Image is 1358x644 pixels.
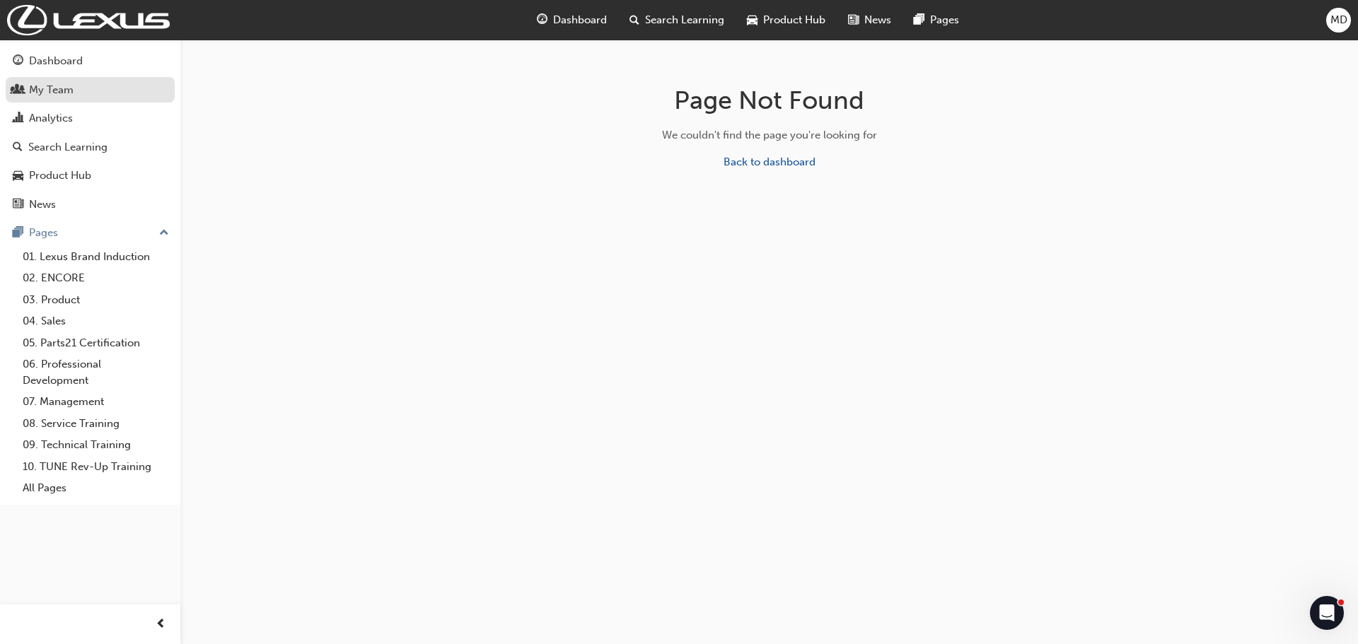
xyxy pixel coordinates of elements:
[13,84,23,97] span: people-icon
[736,6,837,35] a: car-iconProduct Hub
[914,11,924,29] span: pages-icon
[156,616,166,633] span: prev-icon
[747,11,758,29] span: car-icon
[6,105,175,131] a: Analytics
[526,6,618,35] a: guage-iconDashboard
[763,12,825,28] span: Product Hub
[17,353,175,391] a: 06. Professional Development
[930,12,959,28] span: Pages
[29,168,91,184] div: Product Hub
[13,112,23,125] span: chart-icon
[13,55,23,68] span: guage-icon
[903,6,970,35] a: pages-iconPages
[17,413,175,435] a: 08. Service Training
[17,267,175,289] a: 02. ENCORE
[724,156,816,168] a: Back to dashboard
[28,139,108,156] div: Search Learning
[29,225,58,241] div: Pages
[17,310,175,332] a: 04. Sales
[29,197,56,213] div: News
[17,477,175,499] a: All Pages
[6,192,175,218] a: News
[17,434,175,456] a: 09. Technical Training
[864,12,891,28] span: News
[545,85,994,116] h1: Page Not Found
[545,127,994,144] div: We couldn't find the page you're looking for
[159,224,169,242] span: up-icon
[553,12,607,28] span: Dashboard
[645,12,724,28] span: Search Learning
[1310,596,1344,630] iframe: Intercom live chat
[17,456,175,478] a: 10. TUNE Rev-Up Training
[6,163,175,189] a: Product Hub
[17,246,175,268] a: 01. Lexus Brand Induction
[1326,8,1351,33] button: MD
[13,227,23,240] span: pages-icon
[1330,12,1347,28] span: MD
[6,77,175,103] a: My Team
[6,45,175,220] button: DashboardMy TeamAnalyticsSearch LearningProduct HubNews
[629,11,639,29] span: search-icon
[848,11,859,29] span: news-icon
[29,53,83,69] div: Dashboard
[837,6,903,35] a: news-iconNews
[13,141,23,154] span: search-icon
[537,11,547,29] span: guage-icon
[6,134,175,160] a: Search Learning
[6,220,175,246] button: Pages
[13,199,23,211] span: news-icon
[7,5,170,35] img: Trak
[618,6,736,35] a: search-iconSearch Learning
[29,110,73,127] div: Analytics
[6,48,175,74] a: Dashboard
[29,82,74,98] div: My Team
[17,289,175,311] a: 03. Product
[13,170,23,182] span: car-icon
[17,332,175,354] a: 05. Parts21 Certification
[17,391,175,413] a: 07. Management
